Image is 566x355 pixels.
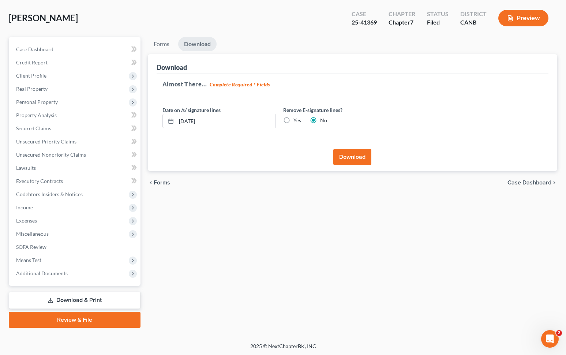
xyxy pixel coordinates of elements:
button: chevron_left Forms [148,180,180,186]
span: 2 [556,330,562,336]
i: chevron_left [148,180,154,186]
span: Unsecured Nonpriority Claims [16,152,86,158]
input: MM/DD/YYYY [176,114,275,128]
span: Forms [154,180,170,186]
iframe: Intercom live chat [541,330,559,348]
span: Unsecured Priority Claims [16,138,76,145]
div: Status [427,10,449,18]
span: Case Dashboard [507,180,551,186]
div: Chapter [389,18,415,27]
label: Remove E-signature lines? [283,106,397,114]
span: Means Test [16,257,41,263]
span: Case Dashboard [16,46,53,52]
span: SOFA Review [16,244,46,250]
span: Additional Documents [16,270,68,276]
button: Preview [498,10,548,26]
a: Secured Claims [10,122,140,135]
span: Credit Report [16,59,48,66]
div: CANB [460,18,487,27]
a: Forms [148,37,175,51]
span: Property Analysis [16,112,57,118]
label: No [320,117,327,124]
span: Lawsuits [16,165,36,171]
a: Lawsuits [10,161,140,175]
a: Case Dashboard [10,43,140,56]
span: Income [16,204,33,210]
span: Secured Claims [16,125,51,131]
span: Expenses [16,217,37,224]
a: Unsecured Nonpriority Claims [10,148,140,161]
div: Chapter [389,10,415,18]
h5: Almost There... [162,80,543,89]
a: Credit Report [10,56,140,69]
a: Property Analysis [10,109,140,122]
a: Unsecured Priority Claims [10,135,140,148]
span: 7 [410,19,413,26]
div: Case [352,10,377,18]
strong: Complete Required * Fields [210,82,270,87]
a: Download & Print [9,292,140,309]
div: 25-41369 [352,18,377,27]
a: Review & File [9,312,140,328]
span: Codebtors Insiders & Notices [16,191,83,197]
div: District [460,10,487,18]
div: Download [157,63,187,72]
button: Download [333,149,371,165]
a: Executory Contracts [10,175,140,188]
div: Filed [427,18,449,27]
label: Yes [293,117,301,124]
span: Personal Property [16,99,58,105]
i: chevron_right [551,180,557,186]
a: Case Dashboard chevron_right [507,180,557,186]
a: SOFA Review [10,240,140,254]
span: Client Profile [16,72,46,79]
a: Download [178,37,217,51]
span: Executory Contracts [16,178,63,184]
span: Real Property [16,86,48,92]
span: Miscellaneous [16,231,49,237]
label: Date on /s/ signature lines [162,106,221,114]
span: [PERSON_NAME] [9,12,78,23]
